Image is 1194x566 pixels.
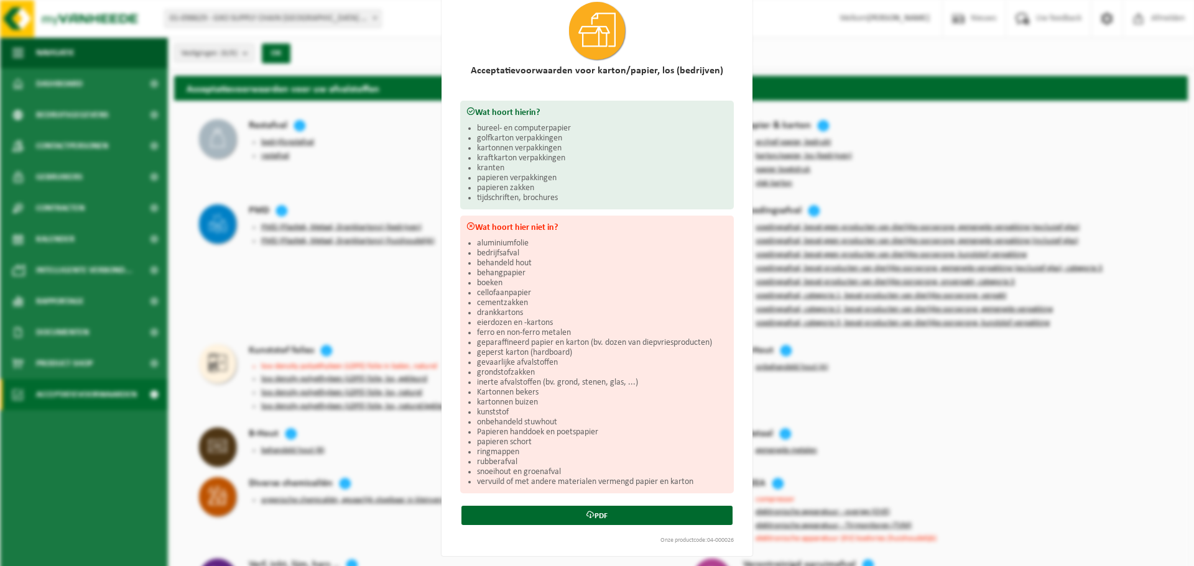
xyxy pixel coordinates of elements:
li: inerte afvalstoffen (bv. grond, stenen, glas, ...) [477,378,728,388]
li: geperst karton (hardboard) [477,348,728,358]
li: ringmappen [477,447,728,457]
li: bureel- en computerpapier [477,124,728,134]
a: PDF [461,506,733,525]
li: bedrijfsafval [477,249,728,258]
li: behandeld hout [477,258,728,268]
li: kranten [477,163,728,173]
li: tijdschriften, brochures [477,193,728,203]
li: papieren zakken [477,183,728,193]
h3: Wat hoort hier niet in? [466,222,728,232]
li: drankkartons [477,308,728,318]
li: papieren schort [477,437,728,447]
li: aluminiumfolie [477,239,728,249]
li: kraftkarton verpakkingen [477,153,728,163]
li: snoeihout en groenafval [477,467,728,477]
li: cementzakken [477,298,728,308]
li: vervuild of met andere materialen vermengd papier en karton [477,477,728,487]
li: boeken [477,278,728,288]
li: kartonnen verpakkingen [477,144,728,153]
li: rubberafval [477,457,728,467]
li: Kartonnen bekers [477,388,728,398]
li: onbehandeld stuwhout [477,418,728,427]
li: eierdozen en -kartons [477,318,728,328]
li: behangpapier [477,268,728,278]
li: kartonnen buizen [477,398,728,408]
li: grondstofzakken [477,368,728,378]
li: kunststof [477,408,728,418]
li: cellofaanpapier [477,288,728,298]
div: Onze productcode:04-000026 [454,537,740,544]
li: geparaffineerd papier en karton (bv. dozen van diepvriesproducten) [477,338,728,348]
li: ferro en non-ferro metalen [477,328,728,338]
li: papieren verpakkingen [477,173,728,183]
li: Papieren handdoek en poetspapier [477,427,728,437]
li: gevaarlijke afvalstoffen [477,358,728,368]
h2: Acceptatievoorwaarden voor karton/papier, los (bedrijven) [460,66,734,76]
li: golfkarton verpakkingen [477,134,728,144]
h3: Wat hoort hierin? [466,107,728,117]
